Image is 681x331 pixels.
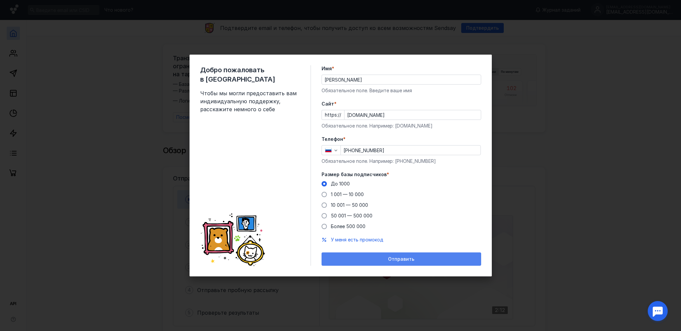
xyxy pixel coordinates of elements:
[331,181,350,186] span: До 1000
[322,158,481,165] div: Обязательное поле. Например: [PHONE_NUMBER]
[322,87,481,94] div: Обязательное поле. Введите ваше имя
[331,237,383,242] span: У меня есть промокод
[322,252,481,266] button: Отправить
[322,123,481,129] div: Обязательное поле. Например: [DOMAIN_NAME]
[331,202,368,208] span: 10 001 — 50 000
[331,191,364,197] span: 1 001 — 10 000
[322,136,343,143] span: Телефон
[322,65,332,72] span: Имя
[322,101,334,107] span: Cайт
[200,89,300,113] span: Чтобы мы могли предоставить вам индивидуальную поддержку, расскажите немного о себе
[331,223,365,229] span: Более 500 000
[331,236,383,243] button: У меня есть промокод
[322,171,387,178] span: Размер базы подписчиков
[331,213,372,218] span: 50 001 — 500 000
[200,65,300,84] span: Добро пожаловать в [GEOGRAPHIC_DATA]
[388,256,414,262] span: Отправить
